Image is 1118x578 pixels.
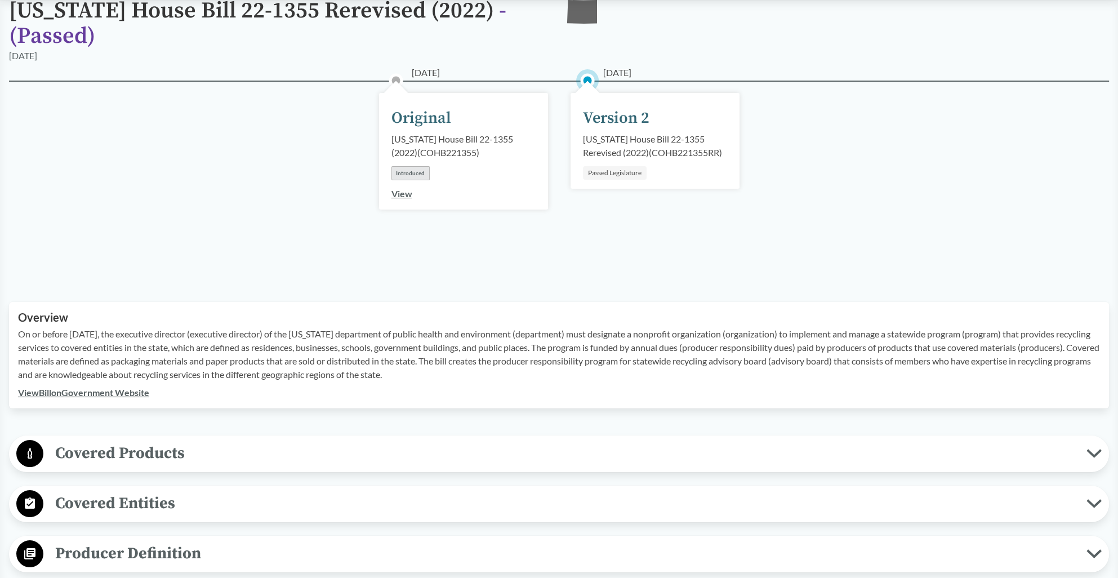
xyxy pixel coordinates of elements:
[13,540,1105,568] button: Producer Definition
[18,327,1100,381] p: On or before [DATE], the executive director (executive director) of the [US_STATE] department of ...
[18,387,149,398] a: ViewBillonGovernment Website
[43,441,1086,466] span: Covered Products
[13,439,1105,468] button: Covered Products
[583,132,727,159] div: [US_STATE] House Bill 22-1355 Rerevised (2022) ( COHB221355RR )
[391,166,430,180] div: Introduced
[412,66,440,79] span: [DATE]
[603,66,631,79] span: [DATE]
[583,166,647,180] div: Passed Legislature
[391,132,536,159] div: [US_STATE] House Bill 22-1355 (2022) ( COHB221355 )
[583,106,649,130] div: Version 2
[43,541,1086,566] span: Producer Definition
[18,311,1100,324] h2: Overview
[9,49,37,63] div: [DATE]
[391,188,412,199] a: View
[43,491,1086,516] span: Covered Entities
[391,106,451,130] div: Original
[13,490,1105,518] button: Covered Entities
